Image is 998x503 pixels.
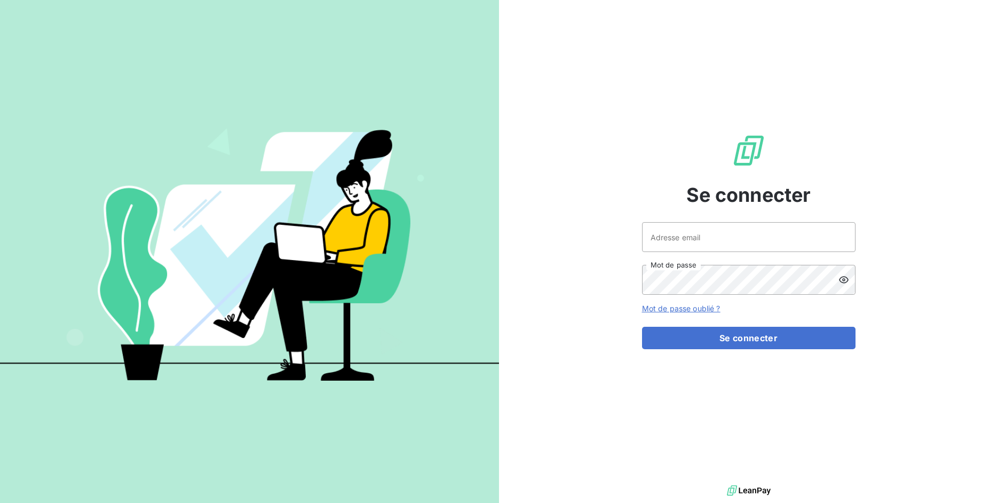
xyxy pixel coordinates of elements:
[727,483,771,499] img: logo
[732,133,766,168] img: Logo LeanPay
[686,180,811,209] span: Se connecter
[642,304,720,313] a: Mot de passe oublié ?
[642,222,856,252] input: placeholder
[642,327,856,349] button: Se connecter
